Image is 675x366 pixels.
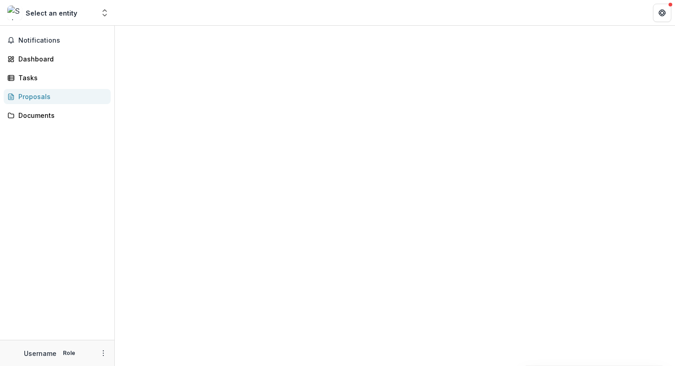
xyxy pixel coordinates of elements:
a: Proposals [4,89,111,104]
div: Select an entity [26,8,77,18]
span: Notifications [18,37,107,44]
a: Dashboard [4,51,111,67]
p: Role [60,349,78,357]
div: Tasks [18,73,103,83]
p: Username [24,349,56,358]
button: Notifications [4,33,111,48]
button: Get Help [653,4,671,22]
button: Open entity switcher [98,4,111,22]
img: Select an entity [7,6,22,20]
div: Documents [18,111,103,120]
a: Tasks [4,70,111,85]
div: Dashboard [18,54,103,64]
div: Proposals [18,92,103,101]
button: More [98,348,109,359]
a: Documents [4,108,111,123]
